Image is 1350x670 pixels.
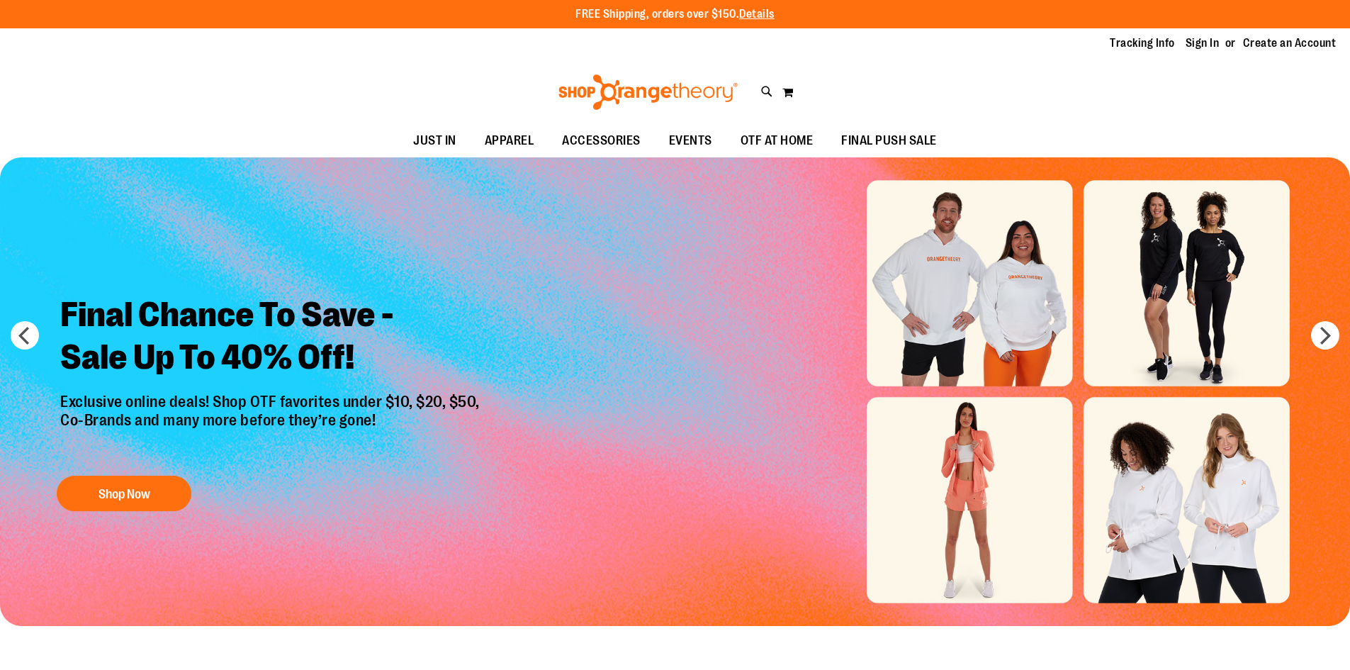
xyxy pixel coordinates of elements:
button: Shop Now [57,476,191,511]
span: APPAREL [485,125,534,157]
p: FREE Shipping, orders over $150. [575,6,775,23]
a: Sign In [1186,35,1220,51]
span: EVENTS [669,125,712,157]
a: JUST IN [399,125,471,157]
a: Create an Account [1243,35,1337,51]
button: next [1311,321,1339,350]
a: APPAREL [471,125,549,157]
a: EVENTS [655,125,726,157]
span: ACCESSORIES [562,125,641,157]
a: Tracking Info [1110,35,1175,51]
a: ACCESSORIES [548,125,655,157]
span: FINAL PUSH SALE [841,125,937,157]
span: OTF AT HOME [741,125,814,157]
a: Final Chance To Save -Sale Up To 40% Off! Exclusive online deals! Shop OTF favorites under $10, $... [50,283,494,519]
a: FINAL PUSH SALE [827,125,951,157]
button: prev [11,321,39,350]
p: Exclusive online deals! Shop OTF favorites under $10, $20, $50, Co-Brands and many more before th... [50,393,494,462]
span: JUST IN [413,125,456,157]
img: Shop Orangetheory [556,74,740,110]
a: OTF AT HOME [726,125,828,157]
h2: Final Chance To Save - Sale Up To 40% Off! [50,283,494,393]
a: Details [739,8,775,21]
